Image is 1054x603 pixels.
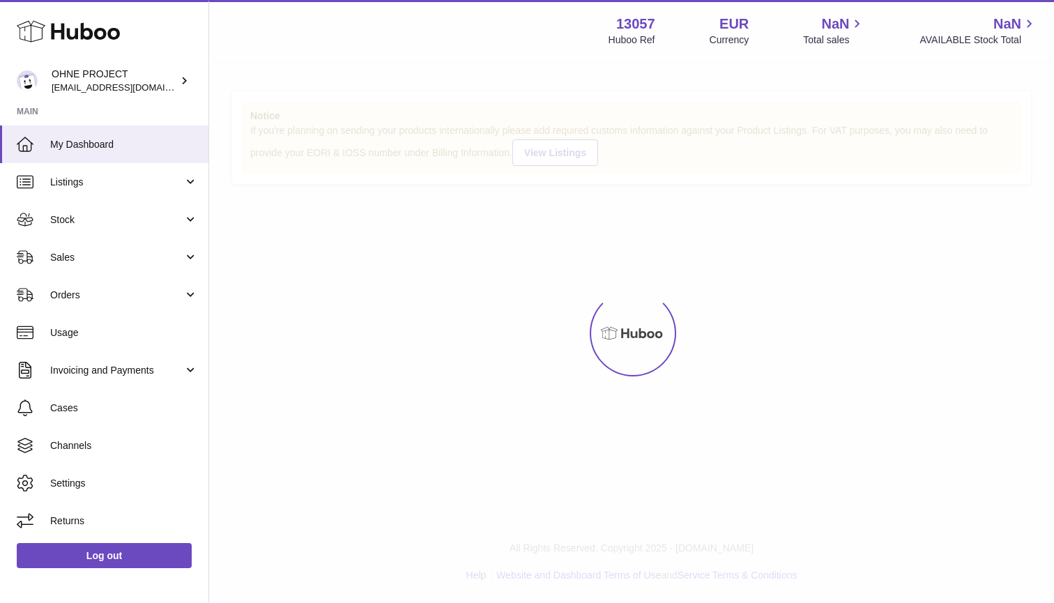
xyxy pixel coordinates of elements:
span: Total sales [803,33,865,47]
span: Listings [50,176,183,189]
span: Sales [50,251,183,264]
span: [EMAIL_ADDRESS][DOMAIN_NAME] [52,82,205,93]
span: Stock [50,213,183,227]
strong: EUR [719,15,749,33]
img: support@ohneproject.com [17,70,38,91]
span: Invoicing and Payments [50,364,183,377]
div: OHNE PROJECT [52,68,177,94]
a: NaN AVAILABLE Stock Total [919,15,1037,47]
span: AVAILABLE Stock Total [919,33,1037,47]
span: Settings [50,477,198,490]
a: NaN Total sales [803,15,865,47]
span: NaN [993,15,1021,33]
span: Returns [50,514,198,528]
div: Huboo Ref [609,33,655,47]
span: Channels [50,439,198,452]
span: My Dashboard [50,138,198,151]
span: Orders [50,289,183,302]
strong: 13057 [616,15,655,33]
span: Cases [50,402,198,415]
a: Log out [17,543,192,568]
span: NaN [821,15,849,33]
div: Currency [710,33,749,47]
span: Usage [50,326,198,339]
